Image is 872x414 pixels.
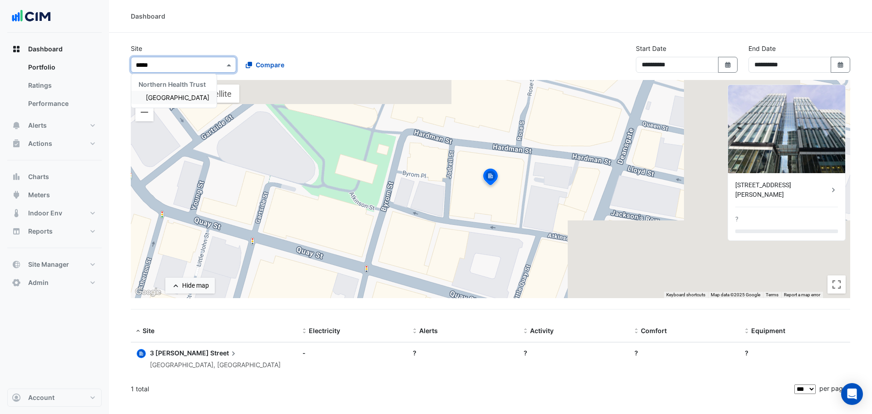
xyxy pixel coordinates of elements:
img: Google [133,286,163,298]
span: Actions [28,139,52,148]
button: Dashboard [7,40,102,58]
app-icon: Reports [12,227,21,236]
app-icon: Dashboard [12,45,21,54]
span: Admin [28,278,49,287]
fa-icon: Select Date [837,61,845,69]
app-icon: Indoor Env [12,209,21,218]
span: 3 [PERSON_NAME] [150,349,209,357]
a: Open this area in Google Maps (opens a new window) [133,286,163,298]
div: [STREET_ADDRESS][PERSON_NAME] [735,180,829,200]
fa-icon: Select Date [724,61,732,69]
label: End Date [748,44,776,53]
span: Site [143,327,154,334]
div: Options List [131,74,217,108]
span: Charts [28,172,49,181]
button: Alerts [7,116,102,135]
span: per page [819,384,847,392]
img: Company Logo [11,7,52,25]
button: Compare [240,57,290,73]
a: Portfolio [21,58,102,76]
button: Account [7,389,102,407]
a: Terms (opens in new tab) [766,292,778,297]
div: ? [524,348,624,358]
span: Electricity [309,327,340,334]
span: Indoor Env [28,209,62,218]
span: Reports [28,227,53,236]
button: Charts [7,168,102,186]
div: 1 total [131,378,793,400]
span: Compare [256,60,284,70]
span: Meters [28,190,50,200]
app-icon: Site Manager [12,260,21,269]
span: Alerts [28,121,47,130]
label: Site [131,44,142,53]
span: Street [210,348,238,358]
img: site-pin-selected.svg [481,167,500,189]
div: [GEOGRAPHIC_DATA], [GEOGRAPHIC_DATA] [150,360,281,370]
label: Start Date [636,44,666,53]
div: Hide map [182,281,209,290]
button: Keyboard shortcuts [666,292,705,298]
span: Account [28,393,54,402]
div: - [302,348,402,358]
span: [GEOGRAPHIC_DATA] [146,94,209,101]
button: Actions [7,135,102,153]
app-icon: Alerts [12,121,21,130]
button: Admin [7,274,102,292]
div: ? [413,348,513,358]
app-icon: Charts [12,172,21,181]
a: Performance [21,95,102,113]
button: Meters [7,186,102,204]
div: Open Intercom Messenger [841,383,863,405]
span: Northern Health Trust [139,80,206,88]
app-icon: Actions [12,139,21,148]
span: Alerts [419,327,438,334]
span: Activity [530,327,554,334]
div: Dashboard [131,11,165,21]
button: Reports [7,222,102,240]
button: Zoom out [135,103,154,121]
button: Hide map [165,278,215,294]
div: ? [735,214,738,224]
a: Ratings [21,76,102,95]
span: Comfort [641,327,667,334]
span: Dashboard [28,45,63,54]
app-icon: Meters [12,190,21,200]
div: ? [634,348,734,358]
app-icon: Admin [12,278,21,287]
button: Indoor Env [7,204,102,222]
span: Map data ©2025 Google [711,292,760,297]
span: Equipment [751,327,785,334]
a: Report a map error [784,292,820,297]
img: 3 Hardman Street [728,85,845,173]
button: Toggle fullscreen view [827,275,846,294]
button: Site Manager [7,255,102,274]
span: Site Manager [28,260,69,269]
div: Dashboard [7,58,102,116]
div: ? [745,348,845,358]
